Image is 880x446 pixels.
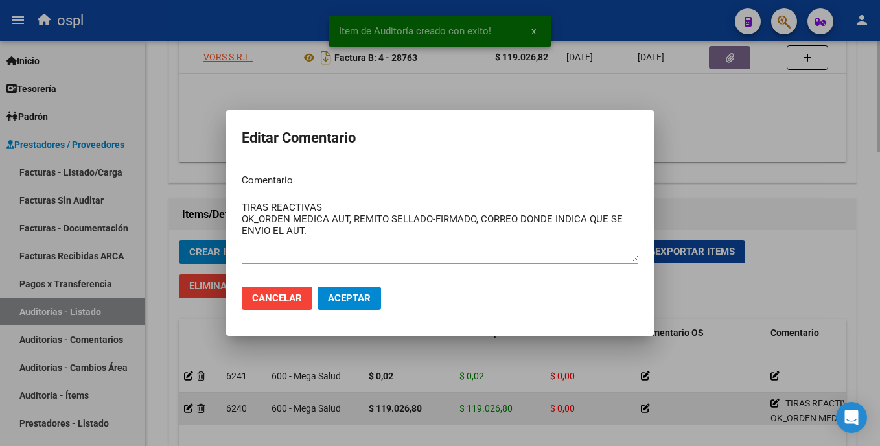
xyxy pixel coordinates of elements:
[328,292,371,304] span: Aceptar
[242,173,638,188] p: Comentario
[252,292,302,304] span: Cancelar
[242,287,312,310] button: Cancelar
[318,287,381,310] button: Aceptar
[242,126,638,150] h2: Editar Comentario
[836,402,867,433] div: Open Intercom Messenger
